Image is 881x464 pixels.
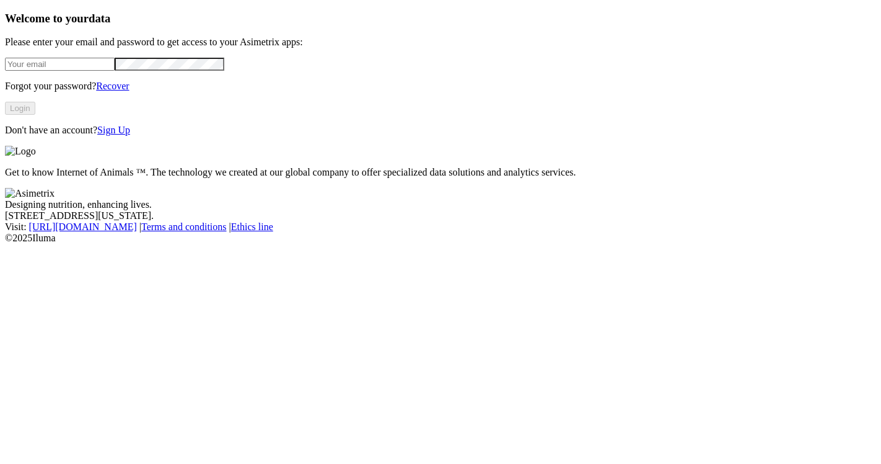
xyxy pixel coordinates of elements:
a: Ethics line [231,221,273,232]
p: Don't have an account? [5,125,876,136]
p: Get to know Internet of Animals ™. The technology we created at our global company to offer speci... [5,167,876,178]
div: © 2025 Iluma [5,233,876,244]
a: Sign Up [97,125,130,135]
img: Logo [5,146,36,157]
span: data [89,12,110,25]
p: Please enter your email and password to get access to your Asimetrix apps: [5,37,876,48]
img: Asimetrix [5,188,55,199]
a: Recover [96,81,129,91]
h3: Welcome to your [5,12,876,25]
p: Forgot your password? [5,81,876,92]
button: Login [5,102,35,115]
div: Designing nutrition, enhancing lives. [5,199,876,210]
a: [URL][DOMAIN_NAME] [29,221,137,232]
a: Terms and conditions [141,221,227,232]
div: [STREET_ADDRESS][US_STATE]. [5,210,876,221]
input: Your email [5,58,115,71]
div: Visit : | | [5,221,876,233]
